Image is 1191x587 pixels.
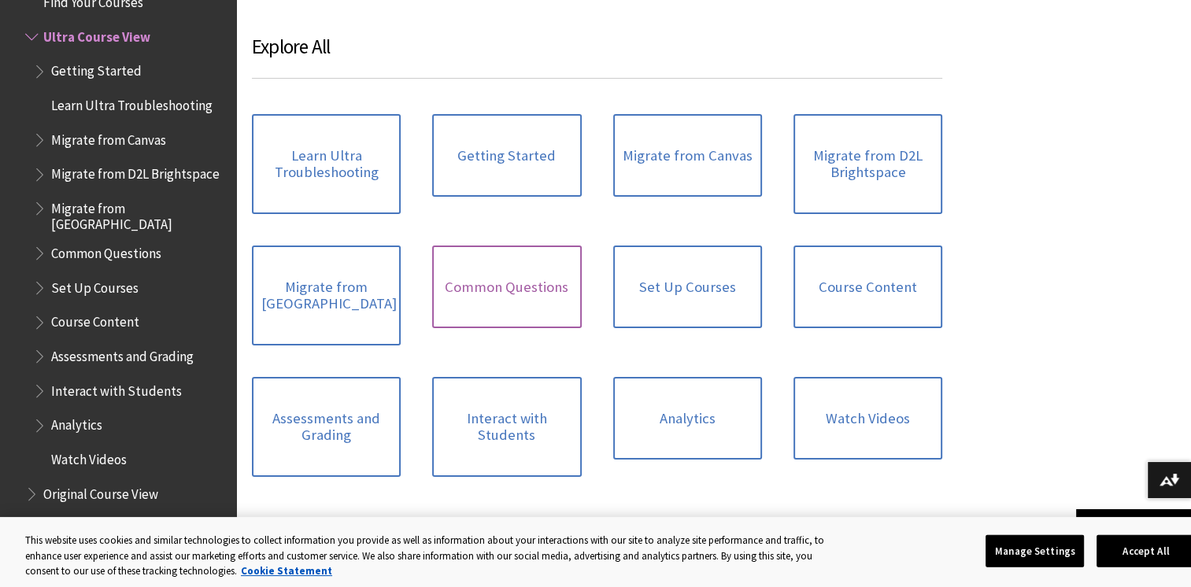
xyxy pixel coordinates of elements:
[51,58,142,79] span: Getting Started
[51,161,220,183] span: Migrate from D2L Brightspace
[613,114,762,198] a: Migrate from Canvas
[25,533,834,579] div: This website uses cookies and similar technologies to collect information you provide as well as ...
[51,195,225,232] span: Migrate from [GEOGRAPHIC_DATA]
[793,114,942,214] a: Migrate from D2L Brightspace
[51,92,213,113] span: Learn Ultra Troubleshooting
[43,481,158,502] span: Original Course View
[51,446,127,467] span: Watch Videos
[793,377,942,460] a: Watch Videos
[793,246,942,329] a: Course Content
[432,246,581,329] a: Common Questions
[51,240,161,261] span: Common Questions
[252,246,401,345] a: Migrate from [GEOGRAPHIC_DATA]
[51,343,194,364] span: Assessments and Grading
[51,309,139,330] span: Course Content
[252,32,942,79] h3: Explore All
[252,377,401,477] a: Assessments and Grading
[432,114,581,198] a: Getting Started
[51,378,182,399] span: Interact with Students
[1076,509,1191,538] a: Back to top
[613,246,762,329] a: Set Up Courses
[51,275,139,296] span: Set Up Courses
[432,377,581,477] a: Interact with Students
[51,412,102,434] span: Analytics
[35,515,114,537] span: Administrator
[613,377,762,460] a: Analytics
[252,114,401,214] a: Learn Ultra Troubleshooting
[241,564,332,578] a: More information about your privacy, opens in a new tab
[43,24,150,45] span: Ultra Course View
[51,127,166,148] span: Migrate from Canvas
[986,534,1084,567] button: Manage Settings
